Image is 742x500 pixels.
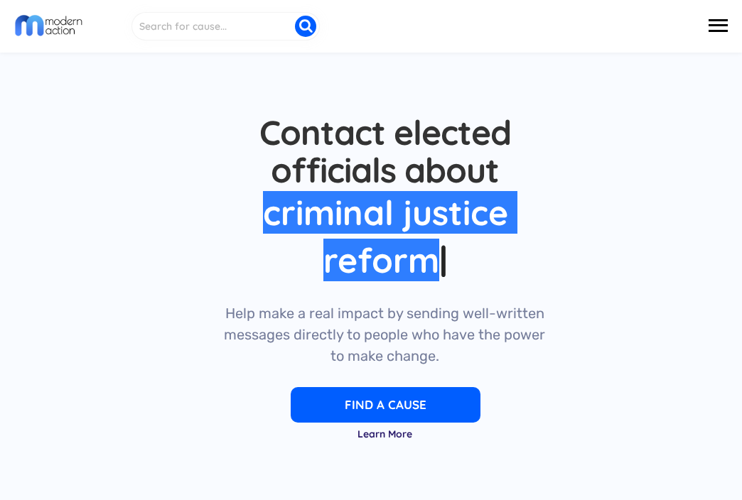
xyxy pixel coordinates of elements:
[220,303,549,366] div: Help make a real impact by sending well-written messages directly to people who have the power to...
[439,239,448,281] span: |
[291,387,480,423] button: FIND A CAUSE
[14,13,83,38] img: Modern Action
[215,114,555,189] div: Contact elected officials about
[131,12,320,40] input: Search for cause...
[357,429,413,439] div: Learn More
[263,191,517,281] span: criminal justice reform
